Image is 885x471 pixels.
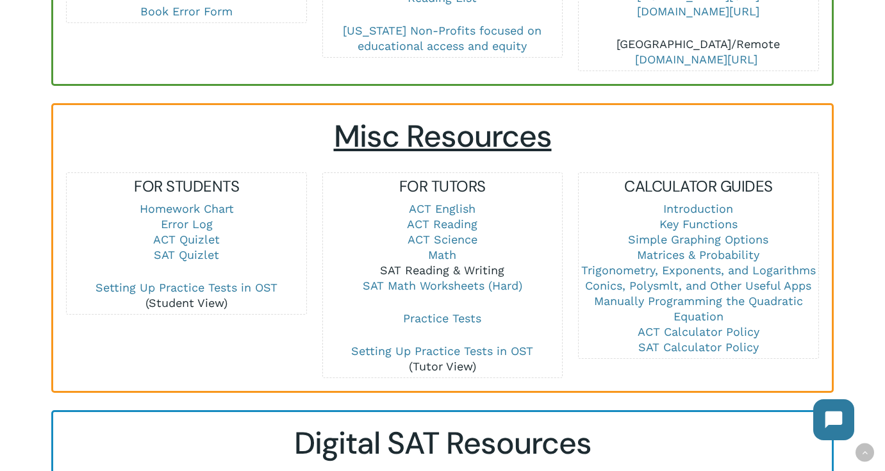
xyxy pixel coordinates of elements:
[638,325,759,338] a: ACT Calculator Policy
[637,248,759,261] a: Matrices & Probability
[363,279,522,292] a: SAT Math Worksheets (Hard)
[407,217,477,231] a: ACT Reading
[154,248,219,261] a: SAT Quizlet
[638,340,759,354] a: SAT Calculator Policy
[581,263,816,277] a: Trigonometry, Exponents, and Logarithms
[635,53,757,66] a: [DOMAIN_NAME][URL]
[153,233,220,246] a: ACT Quizlet
[140,4,233,18] a: Book Error Form
[409,202,476,215] a: ACT English
[637,4,759,18] a: [DOMAIN_NAME][URL]
[628,233,768,246] a: Simple Graphing Options
[351,344,533,358] a: Setting Up Practice Tests in OST
[403,311,481,325] a: Practice Tests
[323,343,562,374] p: (Tutor View)
[140,202,234,215] a: Homework Chart
[343,24,542,53] a: [US_STATE] Non-Profits focused on educational access and equity
[408,233,477,246] a: ACT Science
[579,37,818,67] p: [GEOGRAPHIC_DATA]/Remote
[334,116,552,156] span: Misc Resources
[579,176,818,197] h5: CALCULATOR GUIDES
[67,176,306,197] h5: FOR STUDENTS
[663,202,733,215] a: Introduction
[428,248,456,261] a: Math
[67,280,306,311] p: (Student View)
[66,425,819,462] h2: Digital SAT Resources
[161,217,213,231] a: Error Log
[323,176,562,197] h5: FOR TUTORS
[800,386,867,453] iframe: Chatbot
[659,217,738,231] a: Key Functions
[585,279,811,292] a: Conics, Polysmlt, and Other Useful Apps
[594,294,803,323] a: Manually Programming the Quadratic Equation
[95,281,277,294] a: Setting Up Practice Tests in OST
[380,263,504,277] a: SAT Reading & Writing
